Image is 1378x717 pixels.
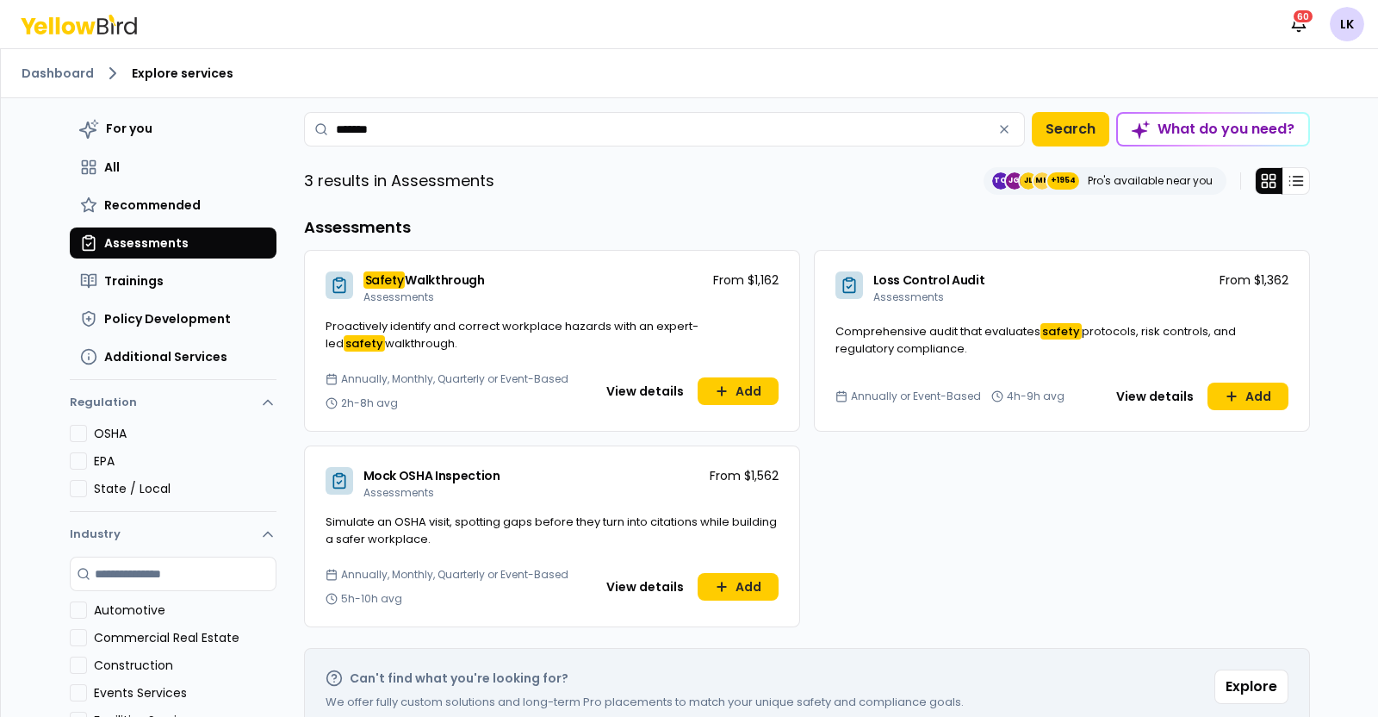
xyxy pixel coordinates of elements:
[94,684,276,701] label: Events Services
[1292,9,1314,24] div: 60
[596,573,694,601] button: View details
[385,335,457,352] span: walkthrough.
[1040,323,1082,340] mark: safety
[344,335,385,352] mark: safety
[326,694,964,711] p: We offer fully custom solutions and long-term Pro placements to match your unique safety and comp...
[341,396,398,410] span: 2h-8h avg
[1106,383,1204,410] button: View details
[94,657,276,674] label: Construction
[1220,271,1288,289] p: From $1,362
[1020,172,1037,190] span: JL
[106,120,152,137] span: For you
[405,271,484,289] span: Walkthrough
[94,425,276,442] label: OSHA
[698,377,779,405] button: Add
[835,323,1236,357] span: protocols, risk controls, and regulatory compliance.
[104,159,120,176] span: All
[1006,172,1023,190] span: JG
[104,348,227,365] span: Additional Services
[363,290,434,304] span: Assessments
[70,303,276,334] button: Policy Development
[1007,390,1065,403] span: 4h-9h avg
[350,670,568,687] h2: Can't find what you're looking for?
[710,467,779,484] p: From $1,562
[1033,172,1051,190] span: MH
[22,65,94,82] a: Dashboard
[94,629,276,646] label: Commercial Real Estate
[70,512,276,557] button: Industry
[104,234,189,252] span: Assessments
[1116,112,1310,147] button: What do you need?
[851,390,981,403] span: Annually or Event-Based
[70,190,276,221] button: Recommended
[363,467,500,484] span: Mock OSHA Inspection
[1118,114,1308,145] div: What do you need?
[341,568,568,582] span: Annually, Monthly, Quarterly or Event-Based
[1051,172,1076,190] span: +1954
[835,323,1040,340] span: Comprehensive audit that evaluates
[1330,7,1364,41] span: LK
[873,290,944,304] span: Assessments
[326,514,777,547] span: Simulate an OSHA visit, spotting gaps before they turn into citations while building a safer work...
[304,169,494,193] p: 3 results in Assessments
[104,196,201,214] span: Recommended
[1282,7,1316,41] button: 60
[22,63,1357,84] nav: breadcrumb
[70,228,276,259] button: Assessments
[304,215,1310,240] h3: Assessments
[70,341,276,372] button: Additional Services
[873,271,985,289] span: Loss Control Audit
[326,318,698,352] span: Proactively identify and correct workplace hazards with an expert-led
[1032,112,1109,147] button: Search
[70,265,276,296] button: Trainings
[713,271,779,289] p: From $1,162
[104,310,231,327] span: Policy Development
[70,425,276,511] div: Regulation
[70,112,276,145] button: For you
[132,65,233,82] span: Explore services
[341,592,402,606] span: 5h-10h avg
[341,372,568,386] span: Annually, Monthly, Quarterly or Event-Based
[363,271,406,289] mark: Safety
[363,485,434,500] span: Assessments
[104,272,164,290] span: Trainings
[94,602,276,619] label: Automotive
[70,387,276,425] button: Regulation
[1207,383,1288,410] button: Add
[596,377,694,405] button: View details
[94,480,276,497] label: State / Local
[698,573,779,601] button: Add
[94,452,276,470] label: EPA
[1214,670,1288,704] button: Explore
[992,172,1009,190] span: TC
[1088,174,1213,188] p: Pro's available near you
[70,152,276,183] button: All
